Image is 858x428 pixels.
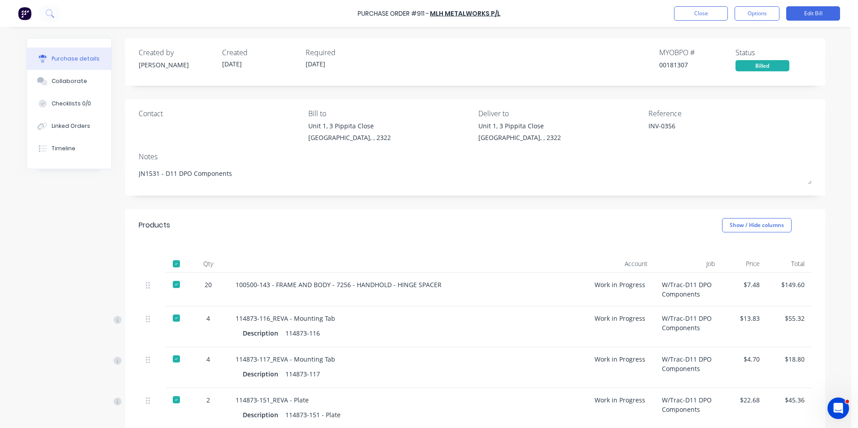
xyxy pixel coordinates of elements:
[648,108,812,119] div: Reference
[648,121,761,141] textarea: INV-0356
[587,255,655,273] div: Account
[729,314,760,323] div: $13.83
[243,408,285,421] div: Description
[774,354,805,364] div: $18.80
[52,55,100,63] div: Purchase details
[774,280,805,289] div: $149.60
[243,327,285,340] div: Description
[52,144,75,153] div: Timeline
[735,60,789,71] div: Billed
[659,47,735,58] div: MYOB PO #
[285,367,320,380] div: 114873-117
[358,9,429,18] div: Purchase Order #911 -
[587,273,655,306] div: Work in Progress
[587,347,655,388] div: Work in Progress
[786,6,840,21] button: Edit Bill
[478,133,561,142] div: [GEOGRAPHIC_DATA], , 2322
[27,115,111,137] button: Linked Orders
[308,108,472,119] div: Bill to
[308,121,391,131] div: Unit 1, 3 Pippita Close
[236,354,580,364] div: 114873-117_REVA - Mounting Tab
[306,47,382,58] div: Required
[655,347,722,388] div: W/Trac-D11 DPO Components
[827,397,849,419] iframe: Intercom live chat
[139,47,215,58] div: Created by
[308,133,391,142] div: [GEOGRAPHIC_DATA], , 2322
[774,395,805,405] div: $45.36
[18,7,31,20] img: Factory
[52,122,90,130] div: Linked Orders
[139,60,215,70] div: [PERSON_NAME]
[195,314,221,323] div: 4
[52,100,91,108] div: Checklists 0/0
[27,92,111,115] button: Checklists 0/0
[655,255,722,273] div: Job
[774,314,805,323] div: $55.32
[139,220,170,231] div: Products
[735,6,779,21] button: Options
[729,280,760,289] div: $7.48
[236,314,580,323] div: 114873-116_REVA - Mounting Tab
[139,151,812,162] div: Notes
[52,77,87,85] div: Collaborate
[222,47,298,58] div: Created
[659,60,735,70] div: 00181307
[722,255,767,273] div: Price
[478,121,561,131] div: Unit 1, 3 Pippita Close
[195,354,221,364] div: 4
[243,367,285,380] div: Description
[729,395,760,405] div: $22.68
[767,255,812,273] div: Total
[27,48,111,70] button: Purchase details
[729,354,760,364] div: $4.70
[27,137,111,160] button: Timeline
[139,164,812,184] textarea: JN1531 - D11 DPO Components
[236,280,580,289] div: 100500-143 - FRAME AND BODY - 7256 - HANDHOLD - HINGE SPACER
[195,280,221,289] div: 20
[139,108,302,119] div: Contact
[430,9,500,18] a: MLH Metalworks P/L
[285,408,341,421] div: 114873-151 - Plate
[674,6,728,21] button: Close
[735,47,812,58] div: Status
[655,273,722,306] div: W/Trac-D11 DPO Components
[478,108,642,119] div: Deliver to
[195,395,221,405] div: 2
[27,70,111,92] button: Collaborate
[722,218,792,232] button: Show / Hide columns
[655,306,722,347] div: W/Trac-D11 DPO Components
[236,395,580,405] div: 114873-151_REVA - Plate
[285,327,320,340] div: 114873-116
[188,255,228,273] div: Qty
[587,306,655,347] div: Work in Progress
